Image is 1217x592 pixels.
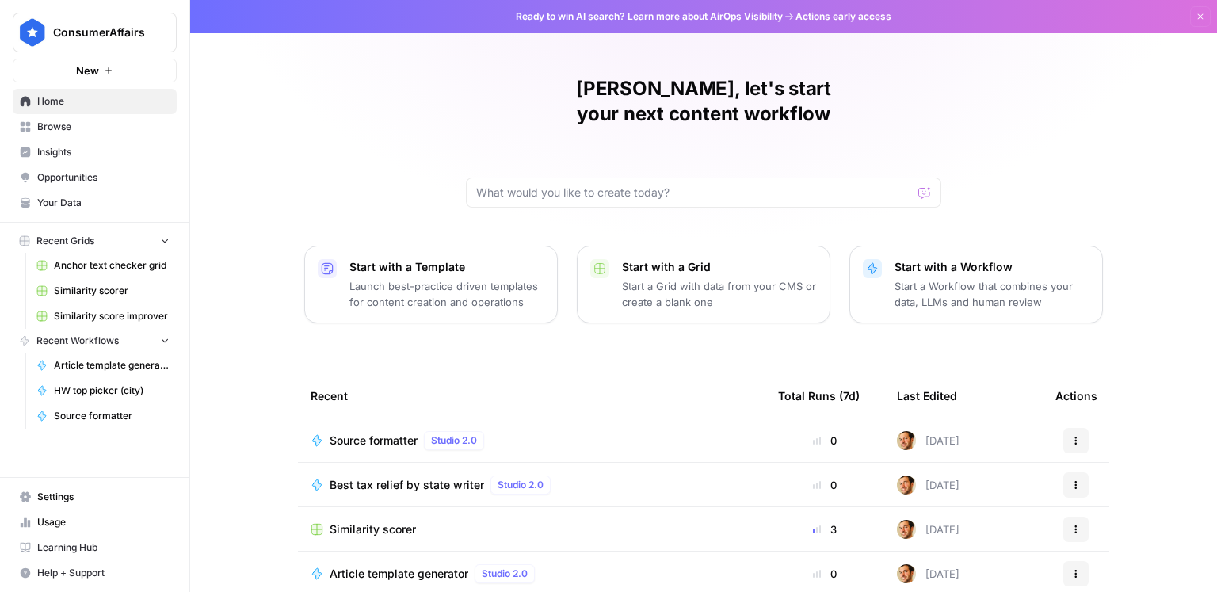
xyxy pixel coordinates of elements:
[13,510,177,535] a: Usage
[895,259,1089,275] p: Start with a Workflow
[37,94,170,109] span: Home
[311,431,753,450] a: Source formatterStudio 2.0
[897,564,916,583] img: 7dkj40nmz46gsh6f912s7bk0kz0q
[482,567,528,581] span: Studio 2.0
[13,13,177,52] button: Workspace: ConsumerAffairs
[53,25,149,40] span: ConsumerAffairs
[29,253,177,278] a: Anchor text checker grid
[778,374,860,418] div: Total Runs (7d)
[622,278,817,310] p: Start a Grid with data from your CMS or create a blank one
[37,566,170,580] span: Help + Support
[13,139,177,165] a: Insights
[622,259,817,275] p: Start with a Grid
[37,515,170,529] span: Usage
[628,10,680,22] a: Learn more
[54,409,170,423] span: Source formatter
[37,170,170,185] span: Opportunities
[897,476,959,495] div: [DATE]
[498,478,544,492] span: Studio 2.0
[76,63,99,78] span: New
[54,258,170,273] span: Anchor text checker grid
[349,278,544,310] p: Launch best-practice driven templates for content creation and operations
[13,59,177,82] button: New
[330,433,418,449] span: Source formatter
[895,278,1089,310] p: Start a Workflow that combines your data, LLMs and human review
[311,564,753,583] a: Article template generatorStudio 2.0
[577,246,830,323] button: Start with a GridStart a Grid with data from your CMS or create a blank one
[897,476,916,495] img: 7dkj40nmz46gsh6f912s7bk0kz0q
[54,358,170,372] span: Article template generator
[29,403,177,429] a: Source formatter
[13,329,177,353] button: Recent Workflows
[330,566,468,582] span: Article template generator
[897,431,916,450] img: 7dkj40nmz46gsh6f912s7bk0kz0q
[778,521,872,537] div: 3
[330,477,484,493] span: Best tax relief by state writer
[311,521,753,537] a: Similarity scorer
[466,76,941,127] h1: [PERSON_NAME], let's start your next content workflow
[37,196,170,210] span: Your Data
[13,190,177,216] a: Your Data
[1055,374,1097,418] div: Actions
[476,185,912,201] input: What would you like to create today?
[18,18,47,47] img: ConsumerAffairs Logo
[897,374,957,418] div: Last Edited
[778,433,872,449] div: 0
[778,566,872,582] div: 0
[897,520,916,539] img: 7dkj40nmz46gsh6f912s7bk0kz0q
[13,165,177,190] a: Opportunities
[37,145,170,159] span: Insights
[37,490,170,504] span: Settings
[37,120,170,134] span: Browse
[849,246,1103,323] button: Start with a WorkflowStart a Workflow that combines your data, LLMs and human review
[29,353,177,378] a: Article template generator
[13,560,177,586] button: Help + Support
[349,259,544,275] p: Start with a Template
[37,540,170,555] span: Learning Hub
[897,520,959,539] div: [DATE]
[13,114,177,139] a: Browse
[431,433,477,448] span: Studio 2.0
[311,374,753,418] div: Recent
[29,378,177,403] a: HW top picker (city)
[54,309,170,323] span: Similarity score improver
[13,229,177,253] button: Recent Grids
[54,384,170,398] span: HW top picker (city)
[897,564,959,583] div: [DATE]
[29,278,177,304] a: Similarity scorer
[29,304,177,329] a: Similarity score improver
[13,535,177,560] a: Learning Hub
[13,484,177,510] a: Settings
[795,10,891,24] span: Actions early access
[304,246,558,323] button: Start with a TemplateLaunch best-practice driven templates for content creation and operations
[311,476,753,495] a: Best tax relief by state writerStudio 2.0
[36,334,119,348] span: Recent Workflows
[330,521,416,537] span: Similarity scorer
[778,477,872,493] div: 0
[516,10,783,24] span: Ready to win AI search? about AirOps Visibility
[897,431,959,450] div: [DATE]
[13,89,177,114] a: Home
[54,284,170,298] span: Similarity scorer
[36,234,94,248] span: Recent Grids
